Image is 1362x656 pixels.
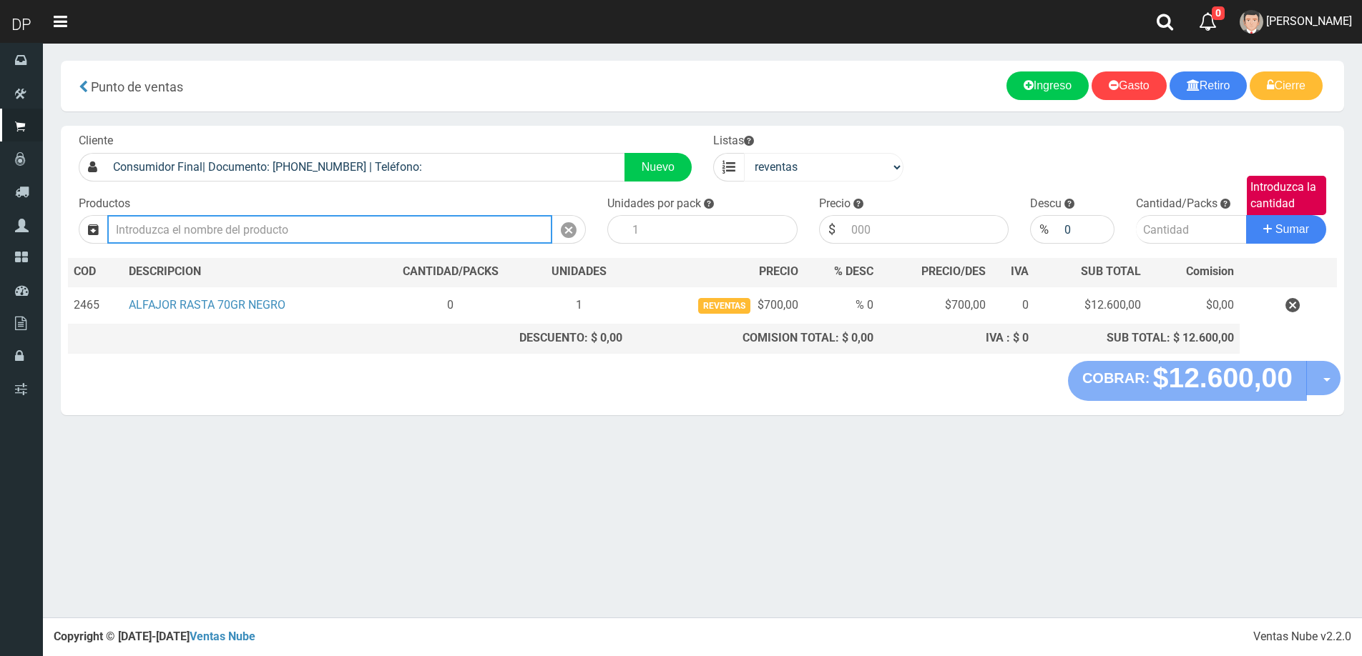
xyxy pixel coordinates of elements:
img: User Image [1240,10,1263,34]
div: COMISION TOTAL: $ 0,00 [634,330,873,347]
span: SUB TOTAL [1081,264,1141,280]
a: Ventas Nube [190,630,255,643]
span: Comision [1186,264,1234,280]
a: Ingreso [1006,71,1089,100]
a: ALFAJOR RASTA 70GR NEGRO [129,298,285,312]
input: Consumidor Final [106,153,625,182]
span: % DESC [834,264,873,278]
a: Gasto [1092,71,1167,100]
td: 1 [530,287,628,324]
td: $0,00 [1147,287,1240,324]
label: Productos [79,196,130,212]
td: $700,00 [628,287,804,324]
span: PRECIO/DES [921,264,986,278]
td: $700,00 [879,287,991,324]
label: Cantidad/Packs [1136,196,1218,212]
div: Ventas Nube v2.2.0 [1253,629,1351,645]
input: 000 [1057,215,1114,244]
span: PRECIO [759,264,798,280]
label: Descu [1030,196,1062,212]
span: Sumar [1275,223,1309,235]
a: Cierre [1250,71,1323,100]
td: 0 [371,287,530,324]
td: 2465 [68,287,123,324]
td: 0 [991,287,1035,324]
input: 000 [844,215,1009,244]
div: $ [819,215,844,244]
td: $12.600,00 [1034,287,1147,324]
button: COBRAR: $12.600,00 [1068,361,1307,401]
label: Precio [819,196,851,212]
span: CRIPCION [150,264,201,278]
input: Cantidad [1136,215,1247,244]
span: Punto de ventas [91,79,183,94]
td: % 0 [804,287,879,324]
strong: $12.600,00 [1153,362,1293,393]
input: Introduzca el nombre del producto [107,215,552,244]
input: 1 [625,215,798,244]
label: Introduzca la cantidad [1247,176,1326,216]
label: Unidades por pack [607,196,701,212]
label: Cliente [79,133,113,149]
th: CANTIDAD/PACKS [371,258,530,287]
span: reventas [698,298,750,313]
a: Retiro [1170,71,1248,100]
th: UNIDADES [530,258,628,287]
div: IVA : $ 0 [885,330,1029,347]
div: DESCUENTO: $ 0,00 [377,330,622,347]
button: Sumar [1246,215,1326,244]
span: IVA [1011,264,1029,278]
th: DES [123,258,371,287]
strong: COBRAR: [1082,370,1150,386]
span: [PERSON_NAME] [1266,14,1352,28]
div: % [1030,215,1057,244]
a: Nuevo [624,153,692,182]
strong: Copyright © [DATE]-[DATE] [54,630,255,643]
th: COD [68,258,123,287]
div: SUB TOTAL: $ 12.600,00 [1040,330,1234,347]
label: Listas [713,133,754,149]
span: 0 [1212,6,1225,20]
